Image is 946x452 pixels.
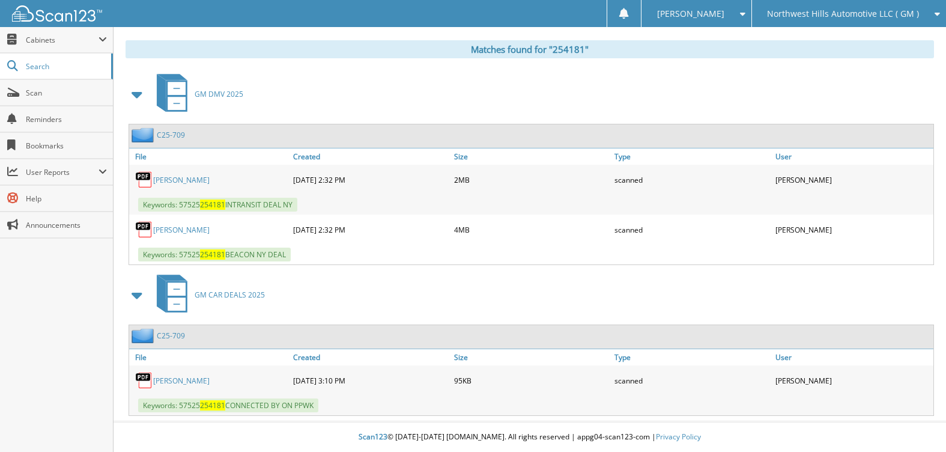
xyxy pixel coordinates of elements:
[451,218,612,242] div: 4MB
[772,368,933,392] div: [PERSON_NAME]
[26,88,107,98] span: Scan
[132,328,157,343] img: folder2.png
[195,89,243,99] span: GM DMV 2025
[138,198,297,212] span: Keywords: 57525 INTRANSIT DEAL NY
[132,127,157,142] img: folder2.png
[200,249,225,260] span: 254181
[290,168,451,192] div: [DATE] 2:32 PM
[772,168,933,192] div: [PERSON_NAME]
[772,349,933,365] a: User
[290,349,451,365] a: Created
[135,371,153,389] img: PDF.png
[772,218,933,242] div: [PERSON_NAME]
[611,368,772,392] div: scanned
[26,167,99,177] span: User Reports
[656,432,701,442] a: Privacy Policy
[26,220,107,230] span: Announcements
[451,168,612,192] div: 2MB
[157,331,185,341] a: C25-709
[135,171,153,189] img: PDF.png
[767,10,919,17] span: Northwest Hills Automotive LLC ( GM )
[114,423,946,452] div: © [DATE]-[DATE] [DOMAIN_NAME]. All rights reserved | appg04-scan123-com |
[290,218,451,242] div: [DATE] 2:32 PM
[153,175,210,185] a: [PERSON_NAME]
[290,148,451,165] a: Created
[153,225,210,235] a: [PERSON_NAME]
[26,61,105,72] span: Search
[886,394,946,452] iframe: Chat Widget
[150,271,265,319] a: GM CAR DEALS 2025
[611,218,772,242] div: scanned
[451,349,612,365] a: Size
[138,248,291,261] span: Keywords: 57525 BEACON NY DEAL
[150,70,243,118] a: GM DMV 2025
[129,148,290,165] a: File
[611,349,772,365] a: Type
[451,148,612,165] a: Size
[26,194,107,204] span: Help
[129,349,290,365] a: File
[772,148,933,165] a: User
[157,130,185,140] a: C25-709
[153,376,210,386] a: [PERSON_NAME]
[611,148,772,165] a: Type
[12,5,102,22] img: scan123-logo-white.svg
[359,432,387,442] span: Scan123
[290,368,451,392] div: [DATE] 3:10 PM
[195,290,265,300] span: GM CAR DEALS 2025
[126,40,934,58] div: Matches found for "254181"
[26,141,107,151] span: Bookmarks
[611,168,772,192] div: scanned
[26,114,107,124] span: Reminders
[200,200,225,210] span: 254181
[26,35,99,45] span: Cabinets
[200,400,225,411] span: 254181
[135,221,153,239] img: PDF.png
[657,10,724,17] span: [PERSON_NAME]
[138,399,318,412] span: Keywords: 57525 CONNECTED BY ON PPWK
[451,368,612,392] div: 95KB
